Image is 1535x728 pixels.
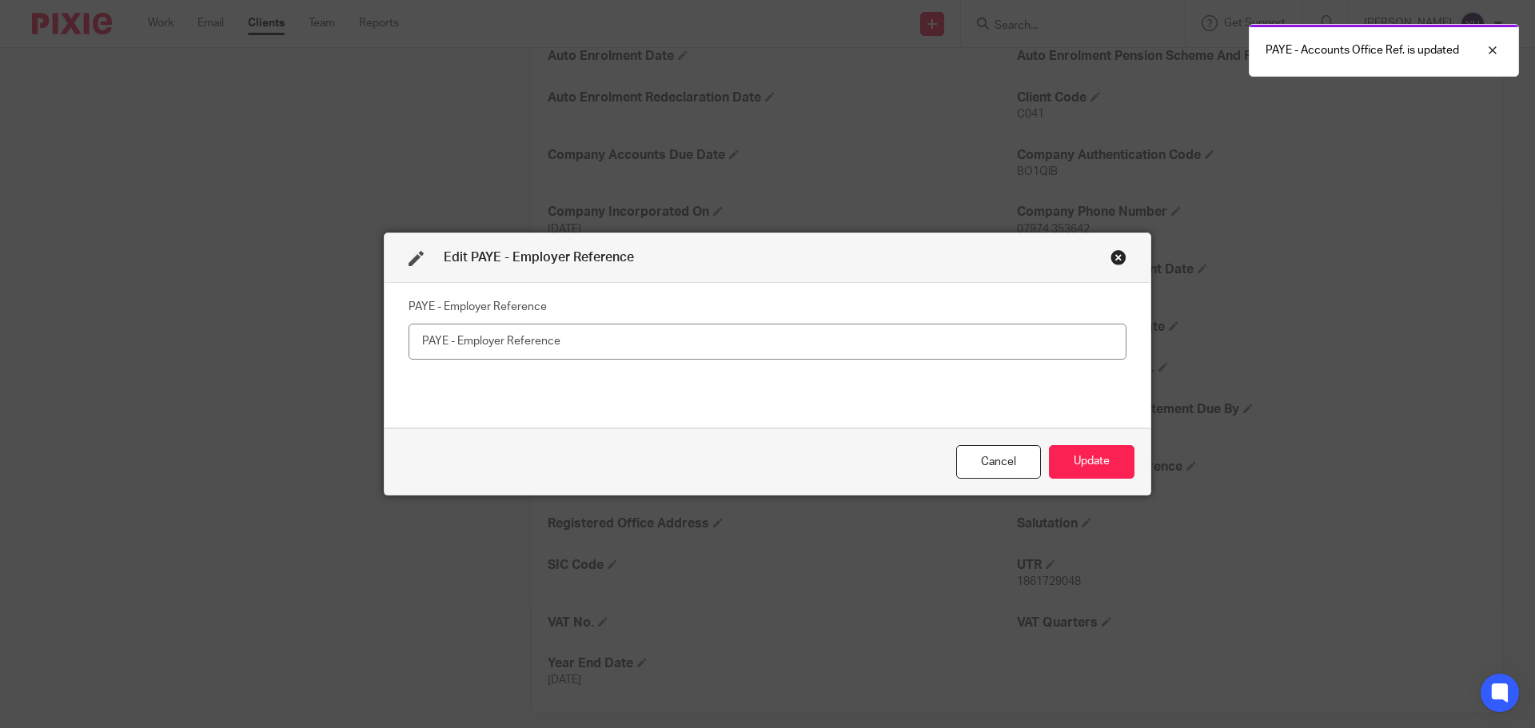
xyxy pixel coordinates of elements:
[1110,249,1126,265] div: Close this dialog window
[444,251,634,264] span: Edit PAYE - Employer Reference
[956,445,1041,479] div: Close this dialog window
[1049,445,1134,479] button: Update
[1266,42,1459,58] p: PAYE - Accounts Office Ref. is updated
[409,299,547,315] label: PAYE - Employer Reference
[409,324,1126,360] input: PAYE - Employer Reference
